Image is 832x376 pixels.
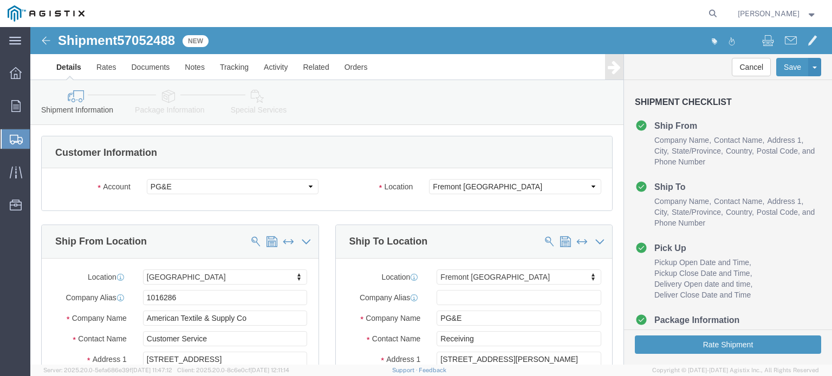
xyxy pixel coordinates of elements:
iframe: FS Legacy Container [30,27,832,365]
a: Support [392,367,419,373]
span: Client: 2025.20.0-8c6e0cf [177,367,289,373]
a: Feedback [419,367,446,373]
span: [DATE] 11:47:12 [132,367,172,373]
span: [DATE] 12:11:14 [250,367,289,373]
span: Zachary Curliano [738,8,799,19]
img: logo [8,5,84,22]
button: [PERSON_NAME] [737,7,817,20]
span: Server: 2025.20.0-5efa686e39f [43,367,172,373]
span: Copyright © [DATE]-[DATE] Agistix Inc., All Rights Reserved [652,366,819,375]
